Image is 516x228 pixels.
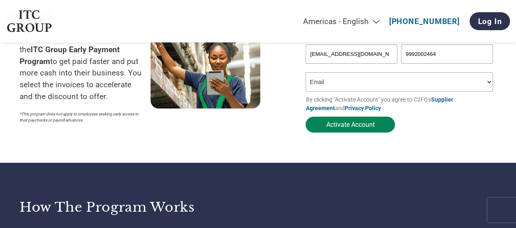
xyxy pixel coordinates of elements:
a: Privacy Policy [344,105,381,111]
img: supply chain worker [151,28,260,108]
input: Phone* [401,44,492,64]
input: Invalid Email format [306,44,397,64]
strong: ITC Group Early Payment Program [20,45,120,66]
button: Activate Account [306,117,395,133]
div: Inavlid Email Address [306,64,397,69]
img: ITC Group [6,10,53,33]
a: Log In [469,12,510,30]
h3: How the program works [20,199,248,215]
p: *This program does not apply to employees seeking early access to their paychecks or payroll adva... [20,111,142,123]
div: Inavlid Phone Number [401,64,492,69]
p: Suppliers choose C2FO and the to get paid faster and put more cash into their business. You selec... [20,32,151,103]
a: [PHONE_NUMBER] [389,17,460,26]
p: By clicking "Activate Account" you agree to C2FO's and [306,95,496,113]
